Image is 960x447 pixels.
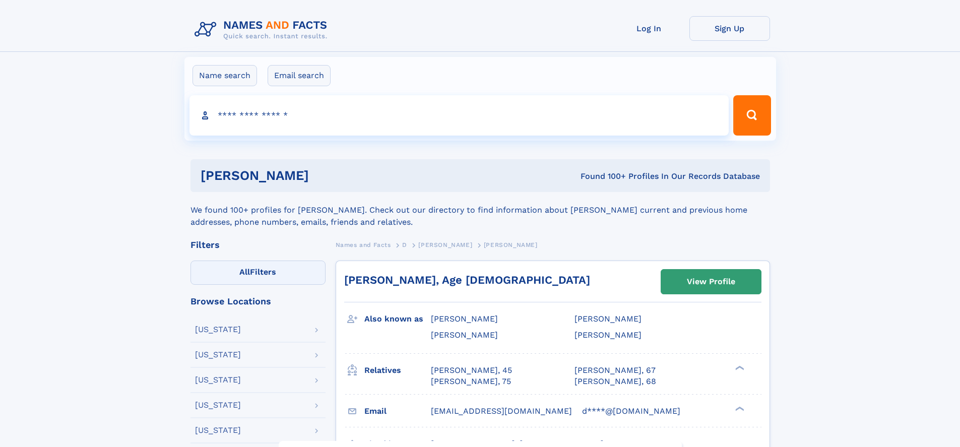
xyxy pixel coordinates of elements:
[402,238,407,251] a: D
[364,403,431,420] h3: Email
[484,241,538,248] span: [PERSON_NAME]
[364,362,431,379] h3: Relatives
[190,192,770,228] div: We found 100+ profiles for [PERSON_NAME]. Check out our directory to find information about [PERS...
[190,297,326,306] div: Browse Locations
[574,365,656,376] a: [PERSON_NAME], 67
[689,16,770,41] a: Sign Up
[195,426,241,434] div: [US_STATE]
[418,241,472,248] span: [PERSON_NAME]
[195,351,241,359] div: [US_STATE]
[574,376,656,387] a: [PERSON_NAME], 68
[574,314,642,324] span: [PERSON_NAME]
[687,270,735,293] div: View Profile
[195,401,241,409] div: [US_STATE]
[190,16,336,43] img: Logo Names and Facts
[190,261,326,285] label: Filters
[444,171,760,182] div: Found 100+ Profiles In Our Records Database
[431,314,498,324] span: [PERSON_NAME]
[402,241,407,248] span: D
[190,240,326,249] div: Filters
[239,267,250,277] span: All
[431,376,511,387] a: [PERSON_NAME], 75
[431,365,512,376] a: [PERSON_NAME], 45
[431,330,498,340] span: [PERSON_NAME]
[661,270,761,294] a: View Profile
[189,95,729,136] input: search input
[193,65,257,86] label: Name search
[201,169,445,182] h1: [PERSON_NAME]
[574,330,642,340] span: [PERSON_NAME]
[195,376,241,384] div: [US_STATE]
[344,274,590,286] a: [PERSON_NAME], Age [DEMOGRAPHIC_DATA]
[733,364,745,371] div: ❯
[431,406,572,416] span: [EMAIL_ADDRESS][DOMAIN_NAME]
[364,310,431,328] h3: Also known as
[268,65,331,86] label: Email search
[195,326,241,334] div: [US_STATE]
[733,95,771,136] button: Search Button
[418,238,472,251] a: [PERSON_NAME]
[733,405,745,412] div: ❯
[609,16,689,41] a: Log In
[336,238,391,251] a: Names and Facts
